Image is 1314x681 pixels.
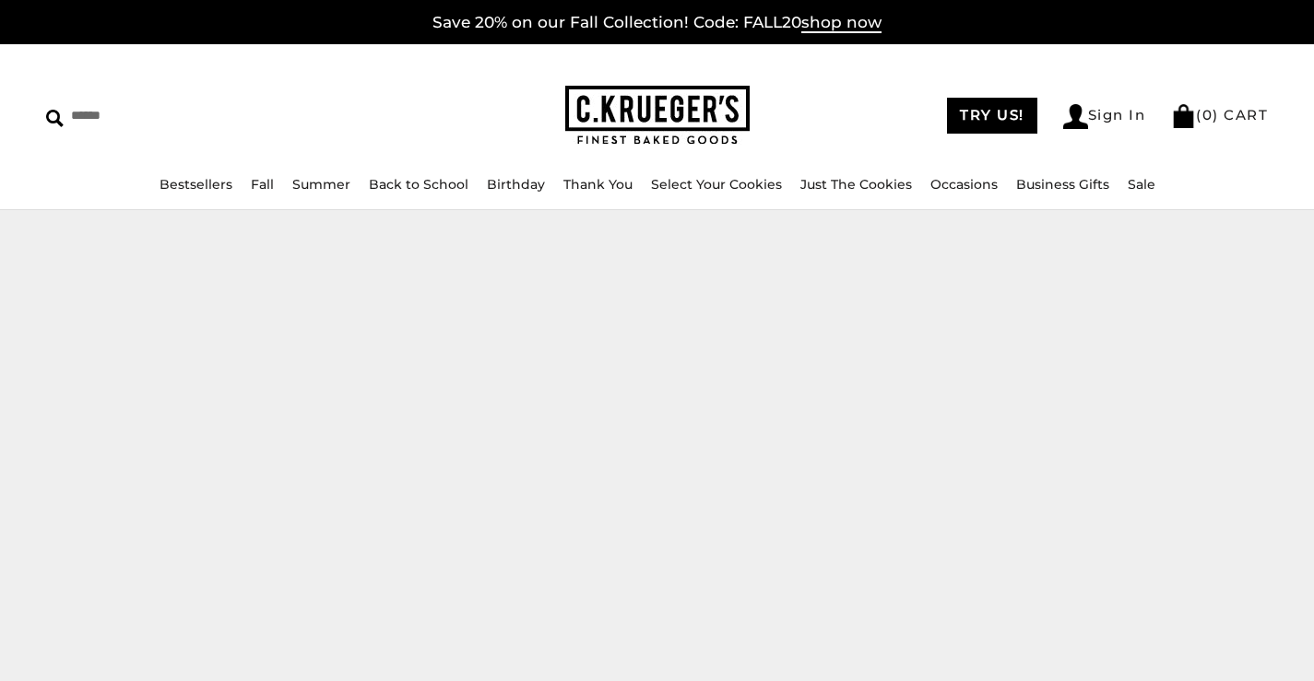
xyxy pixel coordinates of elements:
[1202,106,1213,123] span: 0
[801,13,882,33] span: shop now
[563,176,633,193] a: Thank You
[46,101,333,130] input: Search
[1171,106,1268,123] a: (0) CART
[565,86,750,146] img: C.KRUEGER'S
[930,176,998,193] a: Occasions
[1063,104,1088,129] img: Account
[160,176,232,193] a: Bestsellers
[292,176,350,193] a: Summer
[1128,176,1155,193] a: Sale
[251,176,274,193] a: Fall
[369,176,468,193] a: Back to School
[1171,104,1196,128] img: Bag
[947,98,1037,134] a: TRY US!
[1016,176,1109,193] a: Business Gifts
[432,13,882,33] a: Save 20% on our Fall Collection! Code: FALL20shop now
[800,176,912,193] a: Just The Cookies
[46,110,64,127] img: Search
[487,176,545,193] a: Birthday
[651,176,782,193] a: Select Your Cookies
[1063,104,1146,129] a: Sign In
